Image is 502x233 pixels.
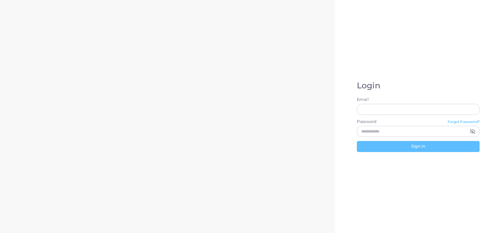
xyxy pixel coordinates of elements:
[448,119,480,126] a: Forgot Password?
[357,97,480,103] label: Email
[357,119,376,125] label: Password
[357,141,480,152] button: Sign in
[448,120,480,124] small: Forgot Password?
[357,81,480,91] h1: Login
